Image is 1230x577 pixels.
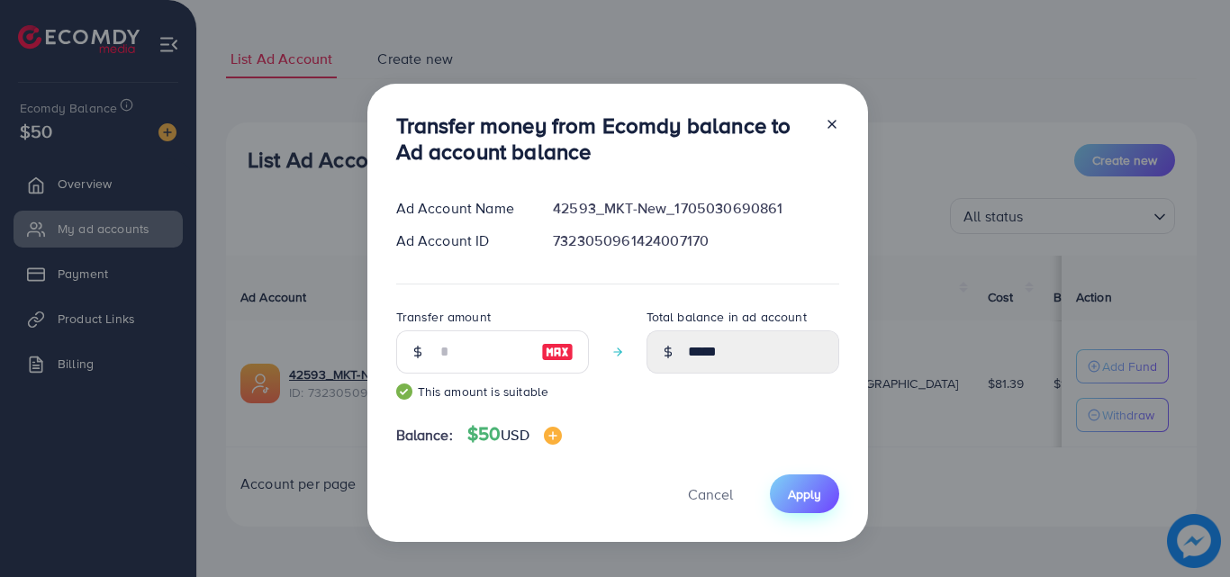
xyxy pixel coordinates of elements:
span: Cancel [688,484,733,504]
img: guide [396,383,412,400]
label: Transfer amount [396,308,491,326]
span: USD [501,425,529,445]
div: Ad Account ID [382,230,539,251]
img: image [544,427,562,445]
div: Ad Account Name [382,198,539,219]
div: 7323050961424007170 [538,230,853,251]
small: This amount is suitable [396,383,589,401]
h4: $50 [467,423,562,446]
label: Total balance in ad account [647,308,807,326]
button: Apply [770,474,839,513]
span: Balance: [396,425,453,446]
div: 42593_MKT-New_1705030690861 [538,198,853,219]
img: image [541,341,574,363]
button: Cancel [665,474,755,513]
h3: Transfer money from Ecomdy balance to Ad account balance [396,113,810,165]
span: Apply [788,485,821,503]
